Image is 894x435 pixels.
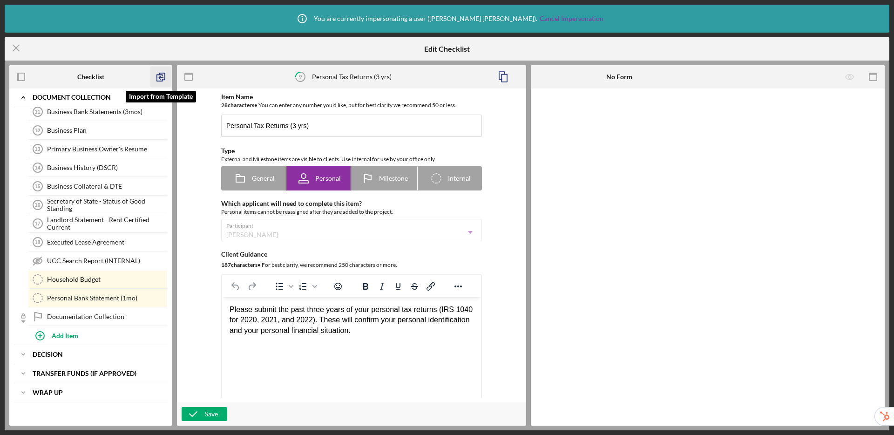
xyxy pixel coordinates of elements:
div: Add Item [52,326,78,344]
button: Save [182,407,227,421]
div: Type [221,147,482,155]
button: Italic [374,280,390,293]
tspan: 9 [299,74,302,80]
a: Documentation Collection [28,307,168,326]
div: For best clarity, we recommend 250 characters or more. [221,260,482,270]
div: Which applicant will need to complete this item? [221,200,482,207]
div: Business Collateral & DTE [47,183,167,190]
div: Business Plan [47,127,167,134]
b: Checklist [77,73,104,81]
div: Client Guidance [221,251,482,258]
div: Documentation Collection [47,313,167,320]
b: Transfer Funds (If Approved) [33,371,136,376]
div: Personal Bank Statement (1mo) [47,294,167,302]
tspan: 14 [34,165,41,170]
tspan: 12 [34,128,40,133]
iframe: Rich Text Area [222,297,481,401]
a: 14Business History (DSCR) [28,158,168,177]
a: Household Budget [28,270,168,289]
div: External and Milestone items are visible to clients. Use Internal for use by your office only. [221,155,482,164]
span: Milestone [379,175,408,182]
a: Cancel Impersonation [540,15,603,22]
button: Redo [244,280,260,293]
b: Decision [33,352,63,357]
div: You can enter any number you'd like, but for best clarity we recommend 50 or less. [221,101,482,110]
b: Wrap Up [33,390,63,395]
tspan: 18 [34,239,40,245]
a: 12Business Plan [28,121,168,140]
button: Strikethrough [406,280,422,293]
a: 18Executed Lease Agreement [28,233,168,251]
b: 187 character s • [221,261,261,268]
a: 11Business Bank Statements (3mos) [28,102,168,121]
a: 16Secretary of State - Status of Good Standing [28,196,168,214]
a: 13Primary Business Owner's Resume [28,140,168,158]
button: Emojis [330,280,346,293]
tspan: 11 [34,109,40,115]
span: General [252,175,275,182]
tspan: 17 [34,221,40,226]
div: Executed Lease Agreement [47,238,167,246]
div: You are currently impersonating a user ( [PERSON_NAME] [PERSON_NAME] ). [291,7,603,30]
div: Item Name [221,93,482,101]
button: Insert/edit link [423,280,439,293]
div: Secretary of State - Status of Good Standing [47,197,167,212]
b: 28 character s • [221,102,257,109]
tspan: 15 [34,184,40,189]
a: 15Business Collateral & DTE [28,177,168,196]
a: 17Landlord Statement - Rent Certified Current [28,214,168,233]
button: Undo [228,280,244,293]
tspan: 13 [34,146,40,152]
button: Bold [358,280,373,293]
button: Reveal or hide additional toolbar items [450,280,466,293]
div: Business Bank Statements (3mos) [47,108,167,116]
span: Personal [315,175,341,182]
div: Save [205,407,218,421]
div: Landlord Statement - Rent Certified Current [47,216,167,231]
span: Internal [448,175,471,182]
div: Business History (DSCR) [47,164,167,171]
a: UCC Search Report (INTERNAL) [28,251,168,270]
tspan: 16 [34,202,40,208]
b: No Form [606,73,632,81]
div: UCC Search Report (INTERNAL) [47,257,167,265]
div: Primary Business Owner's Resume [47,145,167,153]
div: Personal Tax Returns (3 yrs) [312,73,392,81]
a: Personal Bank Statement (1mo) [28,289,168,307]
div: Personal items cannot be reassigned after they are added to the project. [221,207,482,217]
button: Underline [390,280,406,293]
button: Add Item [28,326,168,345]
div: Numbered list [295,280,318,293]
b: Document Collection [33,95,111,100]
h5: Edit Checklist [424,45,470,53]
div: Bullet list [271,280,295,293]
div: Household Budget [47,276,167,283]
